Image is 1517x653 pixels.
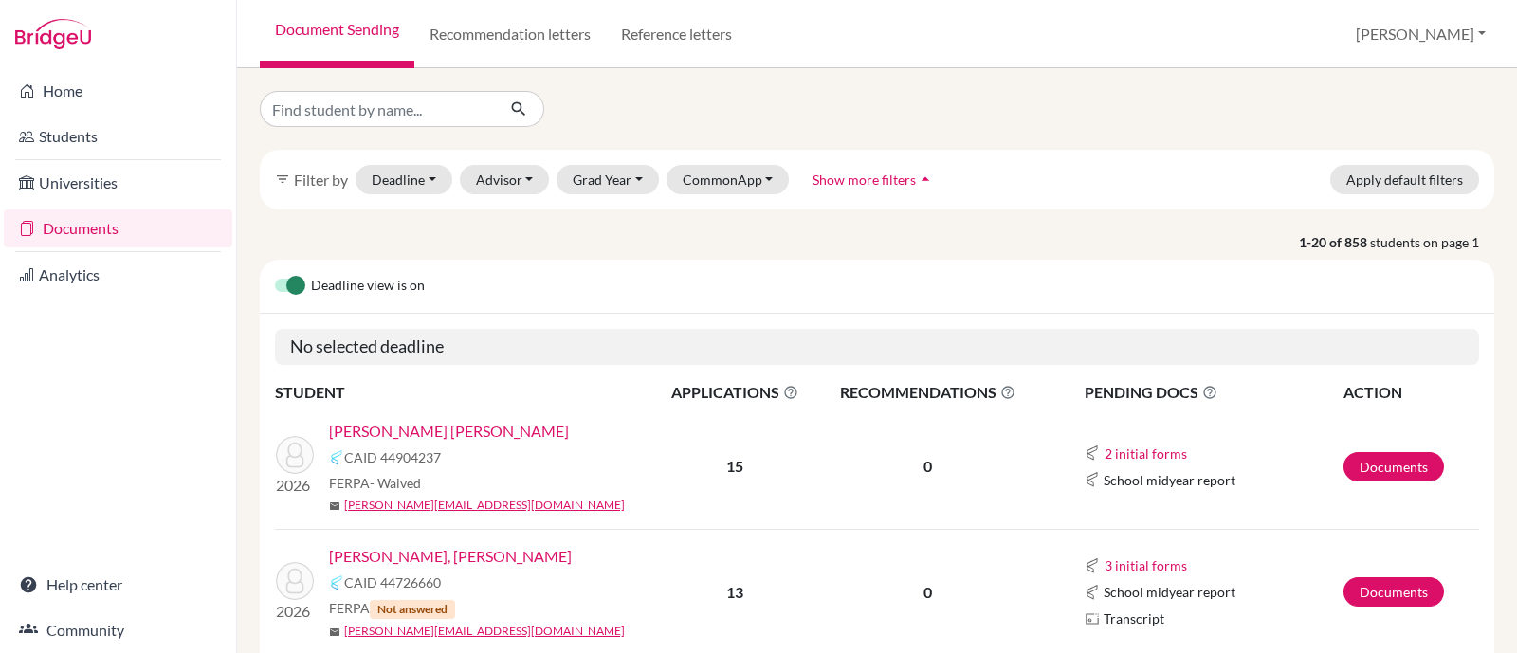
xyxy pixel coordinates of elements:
a: Documents [4,209,232,247]
button: Grad Year [557,165,659,194]
button: Deadline [356,165,452,194]
a: [PERSON_NAME][EMAIL_ADDRESS][DOMAIN_NAME] [344,497,625,514]
span: Filter by [294,171,348,189]
span: School midyear report [1104,470,1235,490]
img: Longo Messineo, Lucianna Marcela [276,436,314,474]
img: Bridge-U [15,19,91,49]
th: STUDENT [275,380,654,405]
a: [PERSON_NAME], [PERSON_NAME] [329,545,572,568]
button: Apply default filters [1330,165,1479,194]
p: 2026 [276,474,314,497]
p: 0 [817,581,1038,604]
a: Help center [4,566,232,604]
a: Community [4,611,232,649]
a: Universities [4,164,232,202]
img: Common App logo [1085,558,1100,573]
span: students on page 1 [1370,232,1494,252]
button: 3 initial forms [1104,554,1188,576]
p: 2026 [276,600,314,623]
button: [PERSON_NAME] [1347,16,1494,52]
a: Home [4,72,232,110]
th: ACTION [1343,380,1479,405]
button: Advisor [460,165,550,194]
a: [PERSON_NAME][EMAIL_ADDRESS][DOMAIN_NAME] [344,623,625,640]
input: Find student by name... [260,91,495,127]
span: - Waived [370,475,421,491]
a: Documents [1343,452,1444,481]
span: APPLICATIONS [655,381,815,404]
span: FERPA [329,598,455,619]
a: [PERSON_NAME] [PERSON_NAME] [329,420,569,443]
span: mail [329,626,340,638]
img: Common App logo [1085,585,1100,600]
img: Alarcon Andrade, Jose Gabriel [276,562,314,600]
button: 2 initial forms [1104,443,1188,464]
b: 13 [726,583,743,601]
span: Transcript [1104,608,1164,628]
span: School midyear report [1104,582,1235,602]
span: mail [329,500,340,512]
i: arrow_drop_up [916,170,935,189]
img: Common App logo [1085,445,1100,461]
h5: No selected deadline [275,329,1479,365]
span: CAID 44904237 [344,447,441,467]
a: Students [4,118,232,155]
p: 0 [817,455,1038,478]
img: Common App logo [1085,472,1100,487]
a: Analytics [4,256,232,294]
button: Show more filtersarrow_drop_up [796,165,951,194]
span: FERPA [329,473,421,493]
i: filter_list [275,172,290,187]
span: RECOMMENDATIONS [817,381,1038,404]
b: 15 [726,457,743,475]
img: Common App logo [329,450,344,465]
span: Deadline view is on [311,275,425,298]
img: Common App logo [329,575,344,590]
span: CAID 44726660 [344,572,441,592]
a: Documents [1343,577,1444,607]
button: CommonApp [667,165,790,194]
strong: 1-20 of 858 [1299,232,1370,252]
img: Parchments logo [1085,611,1100,626]
span: Not answered [370,600,455,619]
span: PENDING DOCS [1085,381,1342,404]
span: Show more filters [813,172,916,188]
